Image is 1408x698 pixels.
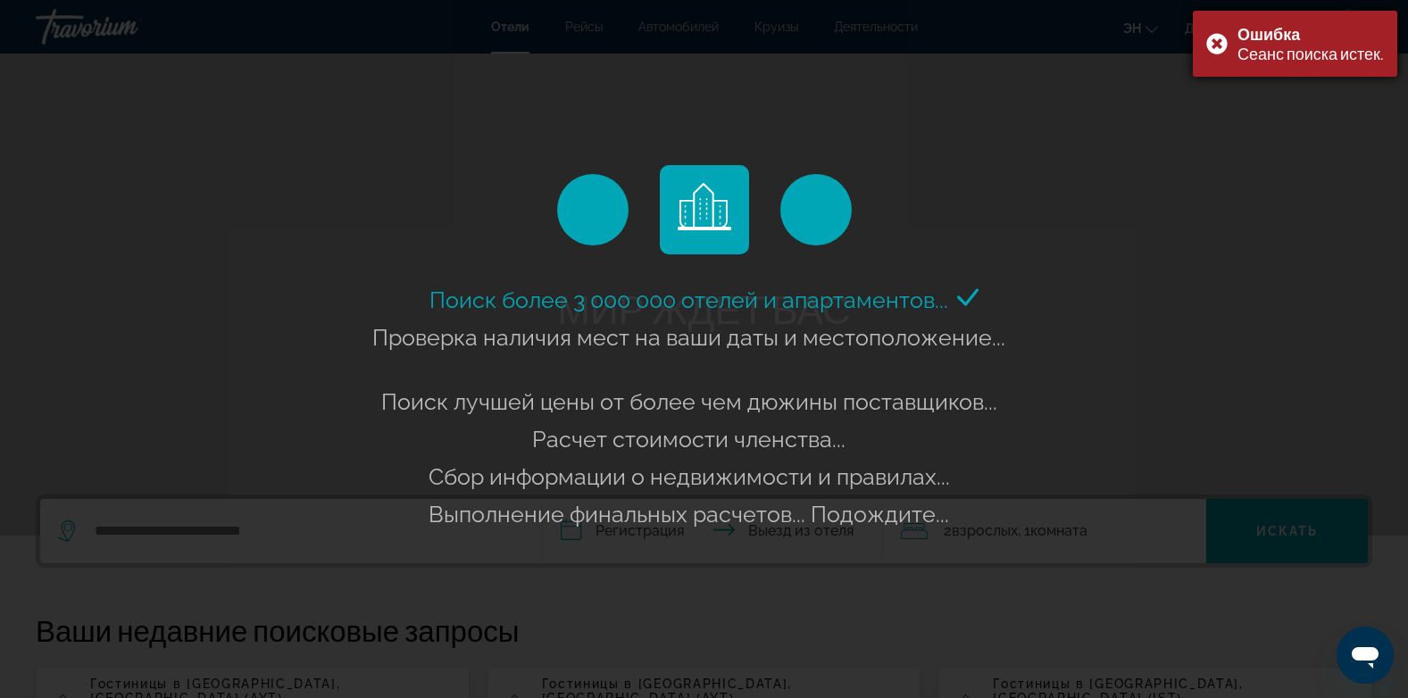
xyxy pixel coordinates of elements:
div: Сеанс поиска истек. [1237,44,1384,63]
span: Выполнение финальных расчетов... Подождите... [429,501,949,528]
span: Сбор информации о недвижимости и правилах... [429,463,950,490]
font: Ошибка [1237,24,1300,44]
iframe: Кнопка запуска окна обмена сообщениями [1337,627,1394,684]
span: Поиск более 3 000 000 отелей и апартаментов... [429,287,948,313]
span: Расчет стоимости членства... [532,426,846,453]
span: Проверка наличия мест на ваши даты и местоположение... [372,324,1005,351]
span: Поиск лучшей цены от более чем дюжины поставщиков... [381,388,997,415]
div: Ошибка [1237,24,1384,44]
